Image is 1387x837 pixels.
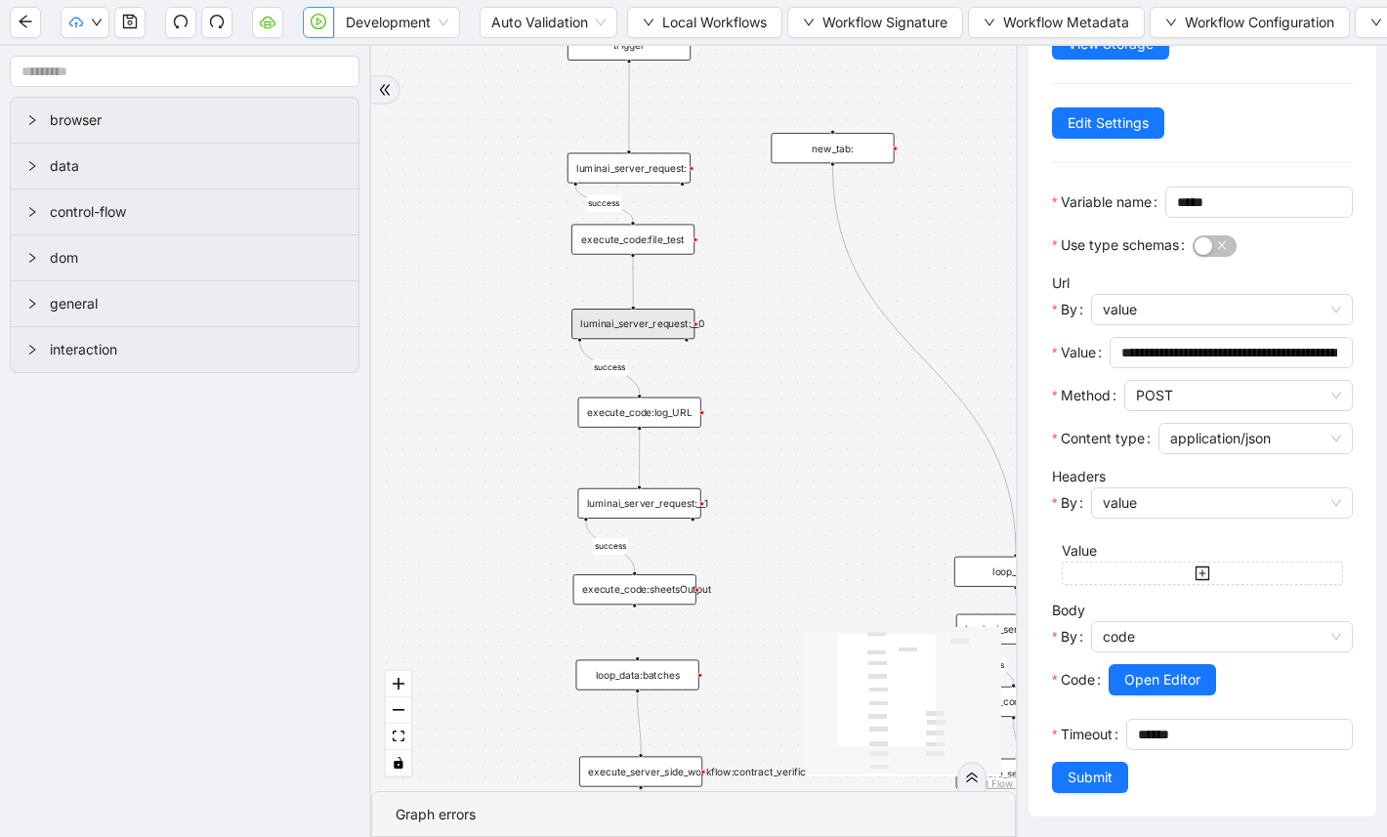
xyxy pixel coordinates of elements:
button: arrow-left [10,7,41,38]
div: execute_server_side_workflow:contract_verification__0 [956,759,1079,789]
button: Edit Settings [1052,107,1164,139]
span: dom [50,247,343,269]
span: interaction [50,339,343,360]
span: play-circle [311,14,326,29]
span: right [26,298,38,310]
div: loop_data: [954,557,1077,587]
span: code [1103,622,1341,651]
button: zoom in [386,671,411,697]
div: luminai_server_request:__0plus-circle [571,309,694,339]
a: React Flow attribution [962,777,1013,789]
span: down [643,17,654,28]
div: execute_code:file_test [571,225,694,255]
span: By [1061,626,1077,648]
span: Open Editor [1124,669,1200,691]
span: plus-square [1195,565,1210,581]
div: execute_code:sheetsOutputplus-circle [573,574,696,605]
div: luminai_server_request:fetch_claims_data [956,614,1079,645]
div: luminai_server_request:__1plus-circle [577,488,700,519]
span: application/json [1170,424,1341,453]
span: right [26,160,38,172]
span: plus-circle [676,352,696,372]
div: general [11,281,358,326]
span: By [1061,299,1077,320]
span: redo [209,14,225,29]
g: Edge from luminai_server_request: to execute_code:file_test [575,187,633,222]
span: right [26,252,38,264]
div: interaction [11,327,358,372]
span: Method [1061,385,1111,406]
span: value [1103,488,1341,518]
span: down [91,17,103,28]
span: Code [1061,669,1095,691]
button: cloud-server [252,7,283,38]
button: cloud-uploaddown [61,7,109,38]
span: Workflow Configuration [1185,12,1334,33]
span: data [50,155,343,177]
span: Timeout [1061,724,1113,745]
span: cloud-server [260,14,275,29]
span: Use type schemas [1061,234,1179,256]
span: Local Workflows [662,12,767,33]
span: save [122,14,138,29]
button: play-circle [303,7,334,38]
div: dom [11,235,358,280]
span: Development [346,8,448,37]
span: arrow-left [18,14,33,29]
button: undo [165,7,196,38]
div: execute_server_side_workflow:contract_verification [579,756,702,786]
span: double-right [378,83,392,97]
label: Url [1052,274,1070,291]
button: fit view [386,724,411,750]
span: Workflow Metadata [1003,12,1129,33]
label: Headers [1052,468,1106,484]
g: Edge from luminai_server_request:__0 to execute_code:log_URL [580,342,640,394]
span: plus-circle [624,617,645,638]
span: double-right [965,771,979,784]
span: cloud-upload [69,16,83,29]
button: save [114,7,146,38]
div: new_tab: [771,133,894,163]
button: downWorkflow Metadata [968,7,1145,38]
div: Graph errors [396,804,991,825]
span: Variable name [1061,191,1152,213]
div: luminai_server_request: [567,153,691,184]
span: right [26,344,38,356]
div: execute_code:sheetsOutput__0 [952,687,1075,717]
span: plus-circle [672,195,693,216]
span: POST [1136,381,1341,410]
span: down [803,17,815,28]
button: downWorkflow Configuration [1150,7,1350,38]
g: Edge from new_tab: to loop_data: [832,166,1016,553]
span: Value [1061,342,1096,363]
span: right [26,206,38,218]
span: down [1165,17,1177,28]
span: Content type [1061,428,1145,449]
div: Value [1062,540,1343,562]
button: redo [201,7,232,38]
span: down [1370,17,1382,28]
g: Edge from loop_data:batches to execute_server_side_workflow:contract_verification [638,693,641,754]
button: Submit [1052,762,1128,793]
span: plus-circle [683,531,703,552]
label: Body [1052,602,1085,618]
button: Open Editor [1109,664,1216,695]
div: luminai_server_request:__0 [571,309,694,339]
div: loop_data:batches [576,659,699,690]
span: undo [173,14,189,29]
div: execute_code:log_URL [578,398,701,428]
div: control-flow [11,189,358,234]
button: downWorkflow Signature [787,7,963,38]
span: right [26,114,38,126]
span: general [50,293,343,314]
span: Submit [1068,767,1113,788]
g: Edge from execute_code:sheetsOutput__0 to execute_server_side_workflow:contract_verification__0 [1014,720,1018,755]
span: By [1061,492,1077,514]
div: browser [11,98,358,143]
button: toggle interactivity [386,750,411,776]
span: browser [50,109,343,131]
